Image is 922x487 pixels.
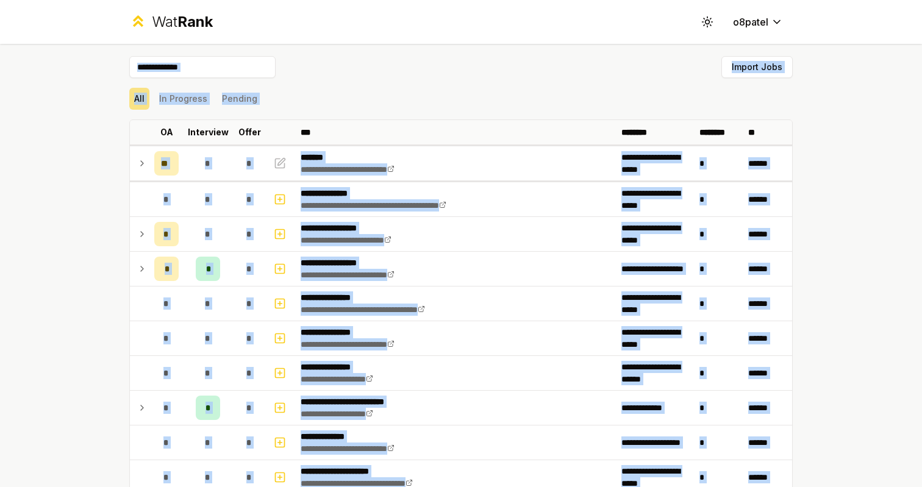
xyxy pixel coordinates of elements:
[188,126,229,138] p: Interview
[217,88,262,110] button: Pending
[238,126,261,138] p: Offer
[733,15,768,29] span: o8patel
[160,126,173,138] p: OA
[152,12,213,32] div: Wat
[154,88,212,110] button: In Progress
[723,11,793,33] button: o8patel
[721,56,793,78] button: Import Jobs
[129,88,149,110] button: All
[177,13,213,30] span: Rank
[129,12,213,32] a: WatRank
